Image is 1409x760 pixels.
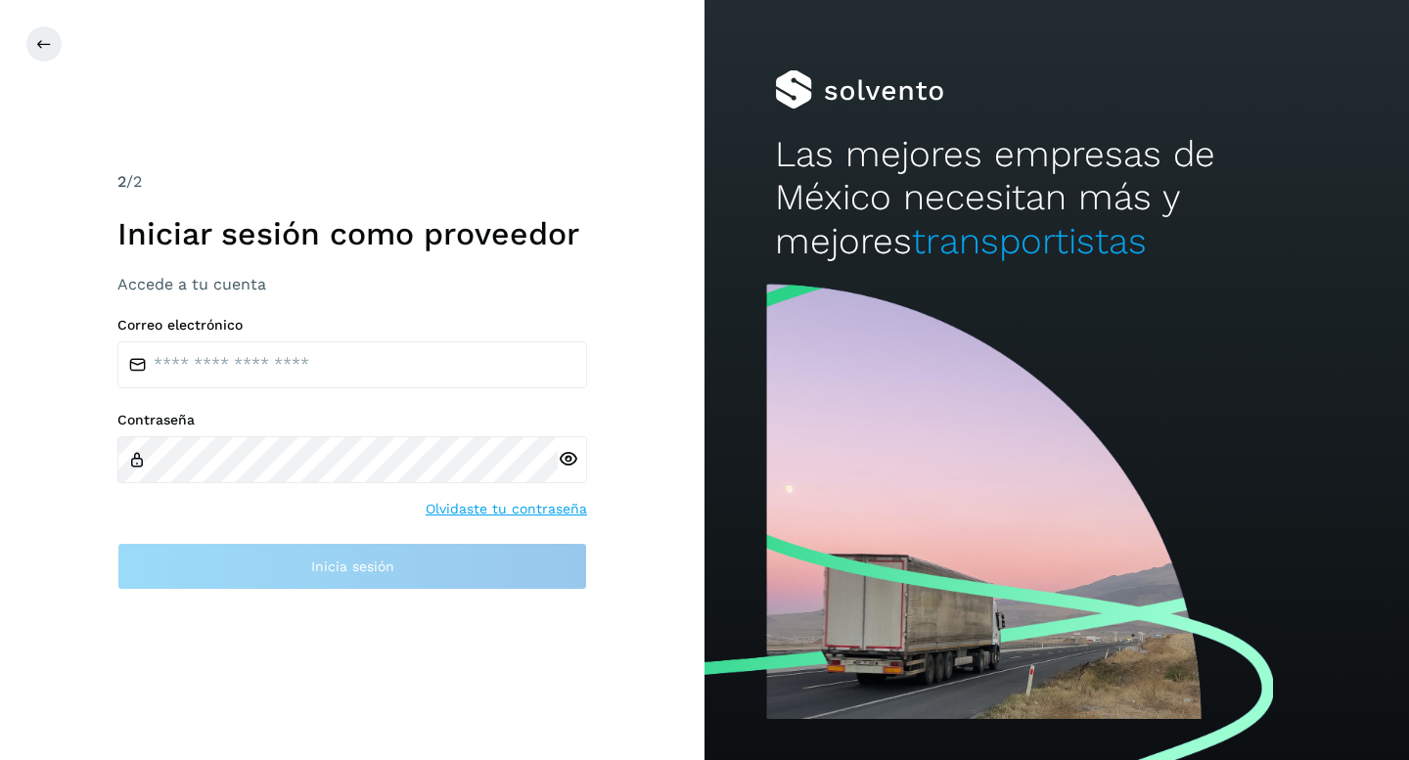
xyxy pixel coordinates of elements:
[117,317,587,334] label: Correo electrónico
[117,543,587,590] button: Inicia sesión
[311,559,394,573] span: Inicia sesión
[426,499,587,519] a: Olvidaste tu contraseña
[117,275,587,293] h3: Accede a tu cuenta
[117,215,587,252] h1: Iniciar sesión como proveedor
[117,172,126,191] span: 2
[912,220,1147,262] span: transportistas
[117,170,587,194] div: /2
[117,412,587,428] label: Contraseña
[775,133,1339,263] h2: Las mejores empresas de México necesitan más y mejores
